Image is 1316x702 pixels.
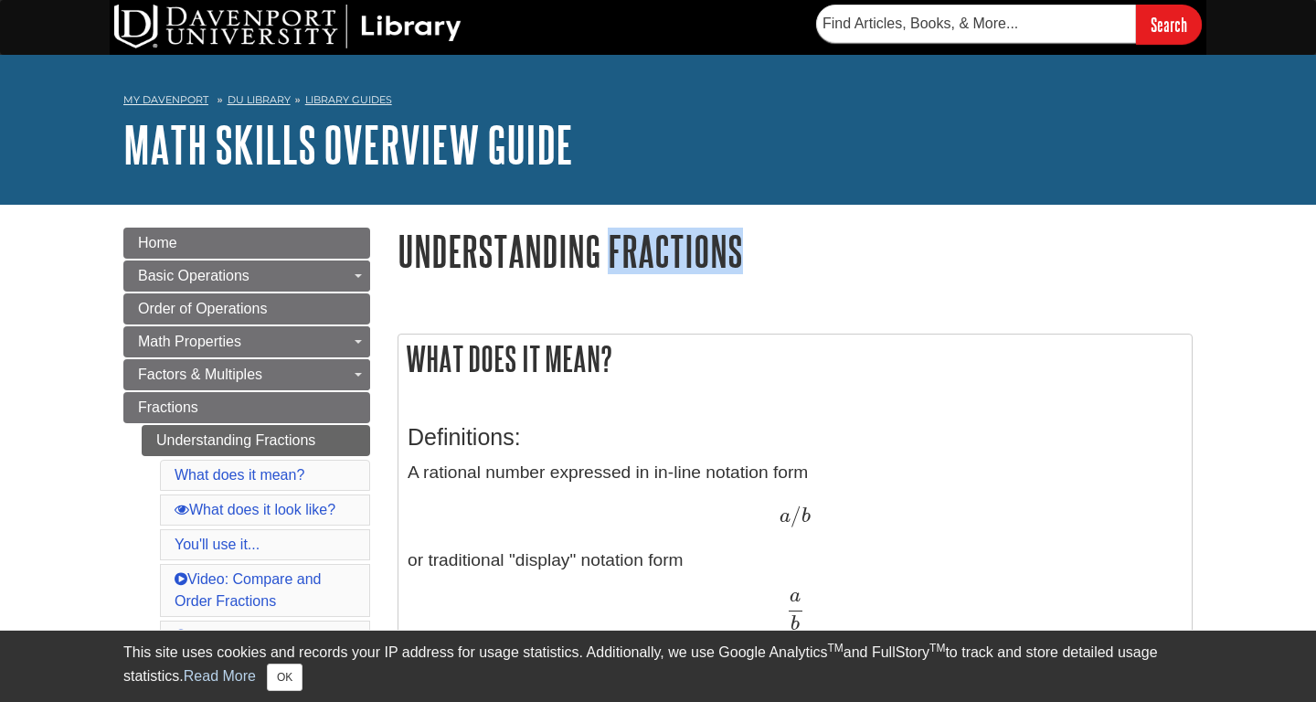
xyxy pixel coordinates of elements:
a: Math Skills Overview Guide [123,116,573,173]
nav: breadcrumb [123,88,1193,117]
a: Video: Compare Fractions [175,628,292,665]
img: DU Library [114,5,462,48]
span: Order of Operations [138,301,267,316]
span: Home [138,235,177,250]
a: My Davenport [123,92,208,108]
span: Math Properties [138,334,241,349]
span: / [791,503,801,527]
a: Library Guides [305,93,392,106]
a: DU Library [228,93,291,106]
span: Fractions [138,399,198,415]
span: b [801,506,811,526]
a: Understanding Fractions [142,425,370,456]
a: What does it look like? [175,502,335,517]
h3: Definitions: [408,424,1183,451]
p: A rational number expressed in in-line notation form or traditional "display" notation form where... [408,460,1183,675]
a: Order of Operations [123,293,370,324]
a: Factors & Multiples [123,359,370,390]
span: Factors & Multiples [138,367,262,382]
div: This site uses cookies and records your IP address for usage statistics. Additionally, we use Goo... [123,642,1193,691]
a: Basic Operations [123,261,370,292]
a: Home [123,228,370,259]
a: Read More [184,668,256,684]
button: Close [267,664,302,691]
span: a [780,506,791,526]
a: Fractions [123,392,370,423]
span: Basic Operations [138,268,249,283]
sup: TM [827,642,843,654]
span: a [790,586,801,606]
input: Search [1136,5,1202,44]
a: Video: Compare and Order Fractions [175,571,321,609]
span: b [791,614,800,634]
h2: What does it mean? [398,335,1192,383]
a: Math Properties [123,326,370,357]
input: Find Articles, Books, & More... [816,5,1136,43]
form: Searches DU Library's articles, books, and more [816,5,1202,44]
a: What does it mean? [175,467,304,483]
h1: Understanding Fractions [398,228,1193,274]
sup: TM [929,642,945,654]
a: You'll use it... [175,537,260,552]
